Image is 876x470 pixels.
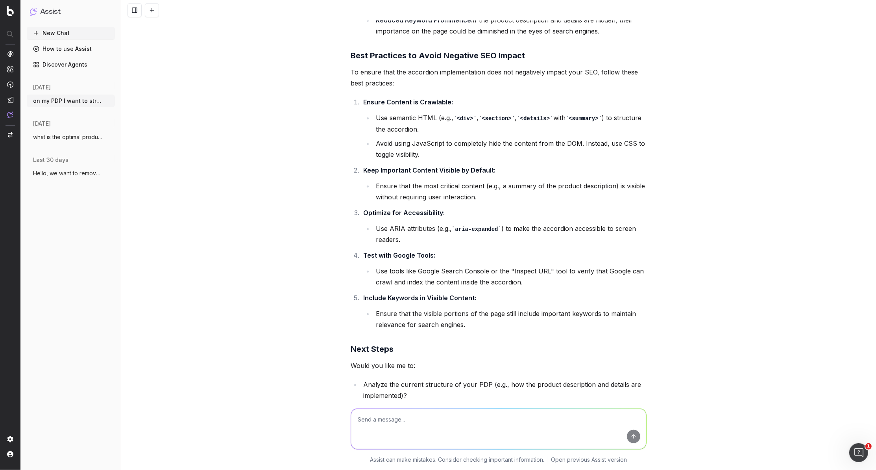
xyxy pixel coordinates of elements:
img: Assist [7,111,13,118]
code: <summary> [566,115,602,122]
strong: Optimize for Accessibility: [363,209,445,217]
p: To ensure that the accordion implementation does not negatively impact your SEO, follow these bes... [351,67,647,89]
img: Intelligence [7,66,13,72]
li: Use semantic HTML (e.g., , , with ) to structure the accordion. [373,112,647,135]
li: Analyze the current structure of your PDP (e.g., how the product description and details are impl... [361,379,647,401]
img: Setting [7,436,13,442]
code: <details> [517,115,553,122]
span: [DATE] [33,120,51,128]
img: Assist [30,8,37,15]
strong: Test with Google Tools: [363,251,435,259]
img: Analytics [7,51,13,57]
code: <div> [453,115,477,122]
strong: Ensure Content is Crawlable: [363,98,453,106]
img: Switch project [8,132,13,137]
button: what is the optimal products description [27,131,115,143]
code: <section> [479,115,515,122]
button: on my PDP I want to stream line product [27,95,115,107]
li: Ensure that the most critical content (e.g., a summary of the product description) is visible wit... [373,180,647,202]
a: Discover Agents [27,58,115,71]
li: Use ARIA attributes (e.g., ) to make the accordion accessible to screen readers. [373,223,647,245]
strong: Include Keywords in Visible Content: [363,294,476,302]
a: Open previous Assist version [551,456,627,464]
span: on my PDP I want to stream line product [33,97,102,105]
button: New Chat [27,27,115,39]
span: last 30 days [33,156,68,164]
img: Activation [7,81,13,88]
span: [DATE] [33,84,51,91]
strong: Keep Important Content Visible by Default: [363,166,495,174]
img: Studio [7,97,13,103]
strong: Best Practices to Avoid Negative SEO Impact [351,51,525,60]
li: Ensure that the visible portions of the page still include important keywords to maintain relevan... [373,308,647,330]
img: My account [7,451,13,457]
li: If the product description and details are hidden, their importance on the page could be diminish... [373,15,647,37]
img: Botify logo [7,6,14,16]
span: 1 [865,443,872,450]
p: Would you like me to: [351,360,647,371]
span: what is the optimal products description [33,133,102,141]
strong: Next Steps [351,344,394,354]
li: Avoid using JavaScript to completely hide the content from the DOM. Instead, use CSS to toggle vi... [373,138,647,160]
button: Hello, we want to remove colours from ou [27,167,115,180]
code: aria-expanded [452,226,501,232]
iframe: Intercom live chat [849,443,868,462]
button: Assist [30,6,112,17]
p: Assist can make mistakes. Consider checking important information. [370,456,545,464]
h1: Assist [40,6,61,17]
li: Use tools like Google Search Console or the "Inspect URL" tool to verify that Google can crawl an... [373,266,647,288]
span: Hello, we want to remove colours from ou [33,169,102,177]
a: How to use Assist [27,43,115,55]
